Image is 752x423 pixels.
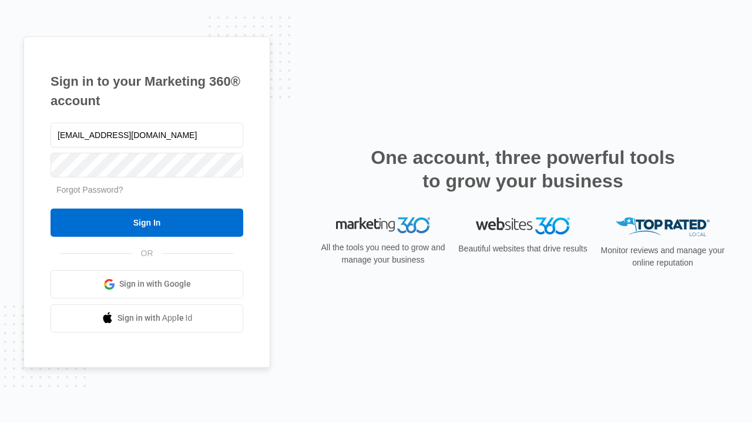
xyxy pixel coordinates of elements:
[597,244,728,269] p: Monitor reviews and manage your online reputation
[51,72,243,110] h1: Sign in to your Marketing 360® account
[616,217,710,237] img: Top Rated Local
[117,312,193,324] span: Sign in with Apple Id
[51,304,243,333] a: Sign in with Apple Id
[336,217,430,234] img: Marketing 360
[133,247,162,260] span: OR
[56,185,123,194] a: Forgot Password?
[119,278,191,290] span: Sign in with Google
[367,146,679,193] h2: One account, three powerful tools to grow your business
[457,243,589,255] p: Beautiful websites that drive results
[317,241,449,266] p: All the tools you need to grow and manage your business
[51,270,243,298] a: Sign in with Google
[51,123,243,147] input: Email
[476,217,570,234] img: Websites 360
[51,209,243,237] input: Sign In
